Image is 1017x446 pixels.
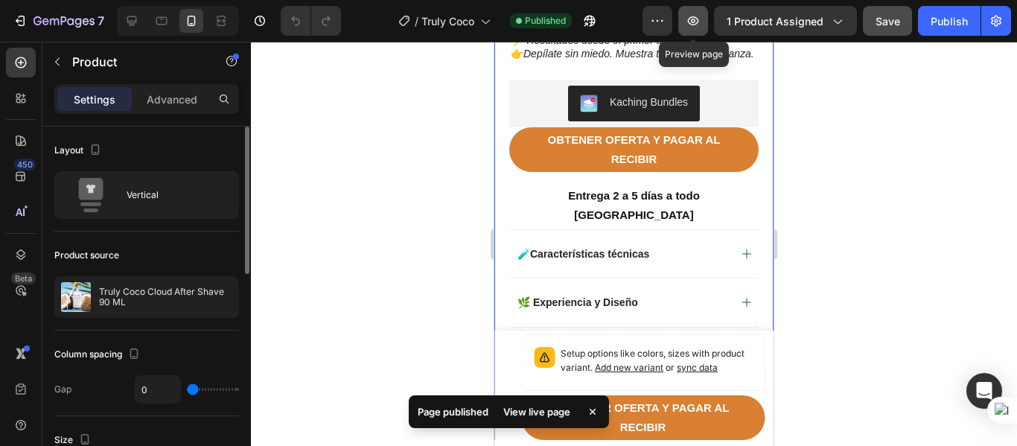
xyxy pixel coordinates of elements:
[54,383,71,396] div: Gap
[74,92,115,107] p: Settings
[931,13,968,29] div: Publish
[54,249,119,262] div: Product source
[494,42,774,446] iframe: Design area
[61,282,91,312] img: product feature img
[14,159,36,171] div: 450
[147,92,197,107] p: Advanced
[11,273,36,284] div: Beta
[54,345,143,365] div: Column spacing
[136,376,180,403] input: Auto
[918,6,981,36] button: Publish
[418,404,488,419] p: Page published
[415,13,418,29] span: /
[6,6,111,36] button: 7
[99,287,232,308] p: Truly Coco Cloud After Shave 90 ML
[714,6,857,36] button: 1 product assigned
[494,401,579,422] div: View live page
[421,13,474,29] span: Truly Coco
[72,53,199,71] p: Product
[863,6,912,36] button: Save
[966,373,1002,409] div: Open Intercom Messenger
[98,12,104,30] p: 7
[281,6,341,36] div: Undo/Redo
[54,141,104,161] div: Layout
[127,178,217,212] div: Vertical
[525,14,566,28] span: Published
[876,15,900,28] span: Save
[727,13,823,29] span: 1 product assigned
